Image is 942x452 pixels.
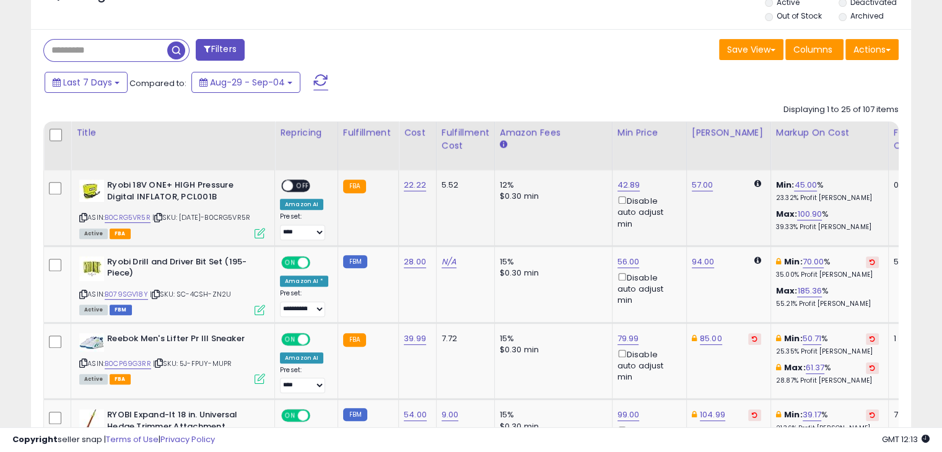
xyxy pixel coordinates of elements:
small: FBM [343,255,367,268]
a: 28.00 [404,256,426,268]
a: 100.90 [797,208,822,220]
span: FBA [110,228,131,239]
div: Disable auto adjust min [617,271,677,306]
span: FBA [110,374,131,385]
b: RYOBI Expand-It 18 in. Universal Hedge Trimmer Attachment [107,409,258,435]
a: B079SGV18Y [105,289,148,300]
span: OFF [308,257,328,267]
div: Title [76,126,269,139]
div: % [776,285,879,308]
div: Amazon AI [280,352,323,363]
span: | SKU: SC-4CSH-ZN2U [150,289,231,299]
div: Cost [404,126,431,139]
span: ON [282,257,298,267]
small: FBM [343,408,367,421]
a: 61.37 [806,362,825,374]
a: 185.36 [797,285,822,297]
span: All listings currently available for purchase on Amazon [79,374,108,385]
span: All listings currently available for purchase on Amazon [79,228,108,239]
p: 25.35% Profit [PERSON_NAME] [776,347,879,356]
span: ON [282,334,298,344]
div: Preset: [280,366,328,394]
span: OFF [293,181,313,191]
a: 70.00 [803,256,824,268]
button: Actions [845,39,899,60]
b: Max: [776,285,798,297]
div: Min Price [617,126,681,139]
b: Max: [784,362,806,373]
div: Disable auto adjust min [617,194,677,230]
div: % [776,362,879,385]
span: FBM [110,305,132,315]
p: 23.32% Profit [PERSON_NAME] [776,194,879,202]
div: 15% [500,409,603,420]
a: 9.00 [442,409,459,421]
a: 94.00 [692,256,715,268]
span: ON [282,411,298,421]
div: % [776,333,879,356]
a: 50.71 [803,332,822,345]
div: Disable auto adjust min [617,347,677,383]
small: FBA [343,333,366,347]
div: Fulfillment [343,126,393,139]
div: [PERSON_NAME] [692,126,765,139]
a: 79.99 [617,332,639,345]
div: 7.72 [442,333,485,344]
div: $0.30 min [500,191,603,202]
div: $0.30 min [500,267,603,279]
button: Save View [719,39,783,60]
div: % [776,256,879,279]
p: 55.21% Profit [PERSON_NAME] [776,300,879,308]
a: 42.89 [617,179,640,191]
img: 31w84Dnz+pL._SL40_.jpg [79,333,104,352]
div: Repricing [280,126,333,139]
img: 41Qja8uPpPL._SL40_.jpg [79,256,104,281]
a: B0CP69G3RR [105,359,151,369]
a: 39.17 [803,409,822,421]
div: 15% [500,333,603,344]
b: Reebok Men's Lifter Pr III Sneaker [107,333,258,348]
div: 1 [894,333,932,344]
a: 99.00 [617,409,640,421]
div: Markup on Cost [776,126,883,139]
span: All listings currently available for purchase on Amazon [79,305,108,315]
div: % [776,409,879,432]
span: 2025-09-12 12:13 GMT [882,433,930,445]
label: Archived [850,11,883,21]
div: % [776,180,879,202]
div: Fulfillable Quantity [894,126,936,152]
div: 5.52 [442,180,485,191]
a: Terms of Use [106,433,159,445]
a: N/A [442,256,456,268]
small: FBA [343,180,366,193]
div: ASIN: [79,180,265,237]
div: seller snap | | [12,434,215,446]
b: Min: [776,179,795,191]
span: Aug-29 - Sep-04 [210,76,285,89]
p: 28.87% Profit [PERSON_NAME] [776,376,879,385]
span: Compared to: [129,77,186,89]
a: 54.00 [404,409,427,421]
div: 0 [894,180,932,191]
span: Columns [793,43,832,56]
div: Preset: [280,212,328,240]
span: OFF [308,411,328,421]
a: 104.99 [700,409,725,421]
div: $0.30 min [500,344,603,355]
div: % [776,209,879,232]
b: Max: [776,208,798,220]
div: Amazon AI * [280,276,328,287]
button: Last 7 Days [45,72,128,93]
div: Amazon Fees [500,126,607,139]
span: | SKU: [DATE]-B0CRG5VR5R [152,212,250,222]
span: OFF [308,334,328,344]
b: Ryobi 18V ONE+ HIGH Pressure Digital INFLATOR, PCL001B [107,180,258,206]
span: Last 7 Days [63,76,112,89]
button: Columns [785,39,844,60]
b: Min: [784,409,803,420]
a: B0CRG5VR5R [105,212,150,223]
small: Amazon Fees. [500,139,507,150]
b: Ryobi Drill and Driver Bit Set (195-Piece) [107,256,258,282]
span: | SKU: 5J-FPUY-MUPR [153,359,232,368]
th: The percentage added to the cost of goods (COGS) that forms the calculator for Min & Max prices. [770,121,888,170]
